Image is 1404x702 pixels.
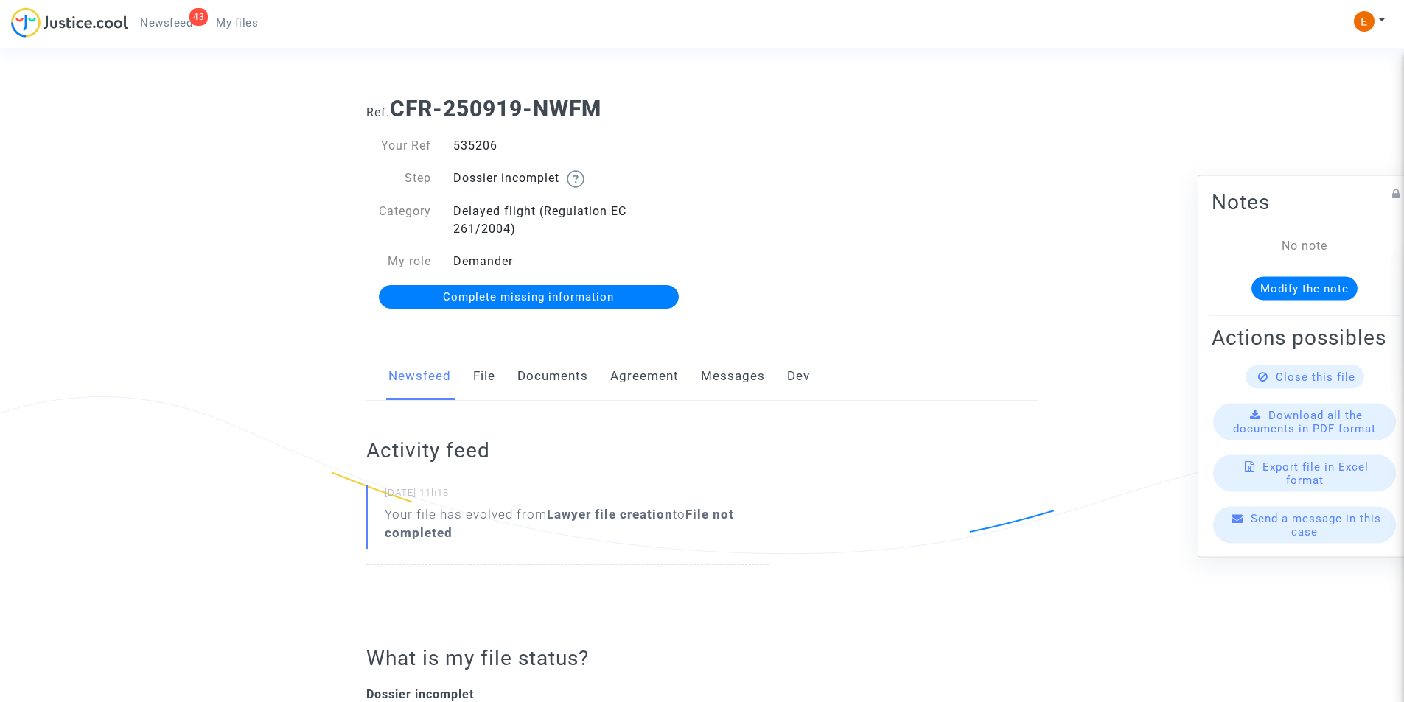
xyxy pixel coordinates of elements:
[442,253,702,270] div: Demander
[385,507,734,540] b: File not completed
[1234,236,1375,254] div: No note
[701,352,765,401] a: Messages
[355,253,442,270] div: My role
[355,169,442,188] div: Step
[216,16,258,29] span: My files
[355,203,442,238] div: Category
[1251,276,1358,300] button: Modify the note
[355,137,442,155] div: Your Ref
[189,8,208,26] div: 43
[388,352,451,401] a: Newsfeed
[390,96,601,122] b: CFR-250919-NWFM
[443,290,614,303] span: Complete missing information
[1212,324,1397,350] h2: Actions possibles
[547,507,673,522] b: Lawyer file creation
[442,169,702,188] div: Dossier incomplet
[473,352,495,401] a: File
[1354,11,1375,32] img: ACg8ocIeiFvHKe4dA5oeRFd_CiCnuxWUEc1A2wYhRJE3TTWt=s96-c
[204,12,270,34] a: My files
[610,352,679,401] a: Agreement
[517,352,588,401] a: Documents
[366,105,390,119] span: Ref.
[366,645,769,671] h2: What is my file status?
[140,16,192,29] span: Newsfeed
[442,137,702,155] div: 535206
[1276,370,1355,383] span: Close this file
[128,12,204,34] a: 43Newsfeed
[366,438,769,463] h2: Activity feed
[385,486,769,505] small: [DATE] 11h18
[1262,460,1369,486] span: Export file in Excel format
[787,352,810,401] a: Dev
[442,203,702,238] div: Delayed flight (Regulation EC 261/2004)
[1251,511,1381,538] span: Send a message in this case
[1212,189,1397,214] h2: Notes
[385,505,769,542] div: Your file has evolved from to
[567,170,584,188] img: help.svg
[1233,408,1376,435] span: Download all the documents in PDF format
[11,7,128,38] img: jc-logo.svg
